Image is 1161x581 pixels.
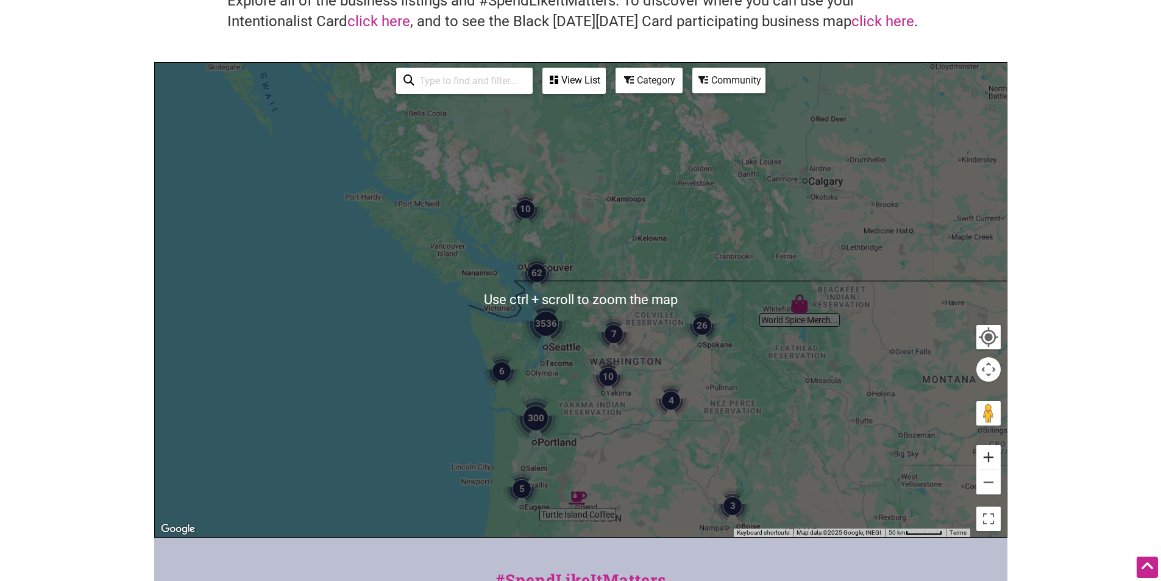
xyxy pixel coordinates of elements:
span: Map data ©2025 Google, INEGI [797,529,881,536]
button: Zoom out [976,470,1001,494]
div: 300 [511,394,560,443]
div: 3536 [522,299,570,348]
a: Terms (opens in new tab) [950,529,967,536]
div: Type to search and filter [396,68,533,94]
div: Filter by Community [692,68,765,93]
span: 50 km [889,529,906,536]
div: 26 [684,307,720,344]
button: Zoom in [976,445,1001,469]
div: 7 [595,316,632,352]
a: Open this area in Google Maps (opens a new window) [158,521,198,537]
a: click here [347,13,410,30]
div: 10 [507,191,544,227]
div: 3 [714,488,751,524]
div: 5 [503,471,540,507]
div: Turtle Island Coffee [569,489,587,507]
div: 62 [519,255,555,291]
a: click here [851,13,914,30]
div: Scroll Back to Top [1137,557,1158,578]
div: World Spice Merchants [790,294,809,313]
div: 10 [590,358,627,395]
button: Map camera controls [976,357,1001,382]
input: Type to find and filter... [414,69,525,93]
img: Google [158,521,198,537]
button: Drag Pegman onto the map to open Street View [976,401,1001,426]
div: See a list of the visible businesses [542,68,606,94]
div: 6 [483,353,520,390]
button: Map scale: 50 km per 56 pixels [885,529,946,537]
div: Community [694,69,764,92]
button: Your Location [976,325,1001,349]
button: Keyboard shortcuts [737,529,789,537]
div: View List [544,69,605,92]
div: 4 [653,382,689,419]
button: Toggle fullscreen view [976,507,1001,532]
div: Category [617,69,681,92]
div: Filter by category [616,68,683,93]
